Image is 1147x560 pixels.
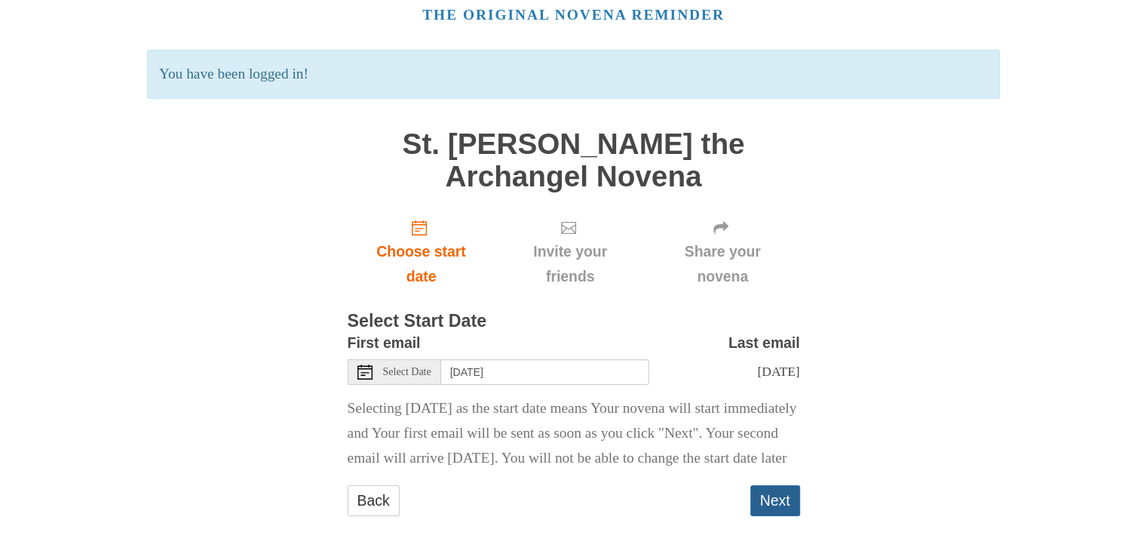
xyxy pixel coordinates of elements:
a: The original novena reminder [422,7,725,23]
input: Use the arrow keys to pick a date [441,359,649,385]
span: Share your novena [661,239,785,289]
span: Select Date [383,367,431,377]
p: Selecting [DATE] as the start date means Your novena will start immediately and Your first email ... [348,396,800,471]
span: Choose start date [363,239,480,289]
h3: Select Start Date [348,312,800,331]
p: You have been logged in! [147,50,1000,99]
a: Choose start date [348,208,495,297]
label: Last email [728,331,800,355]
label: First email [348,331,421,355]
h1: St. [PERSON_NAME] the Archangel Novena [348,128,800,192]
span: Invite your friends [510,239,630,289]
button: Next [750,485,800,516]
div: Click "Next" to confirm your start date first. [646,208,800,297]
a: Back [348,485,400,516]
div: Click "Next" to confirm your start date first. [495,208,645,297]
span: [DATE] [757,364,799,379]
